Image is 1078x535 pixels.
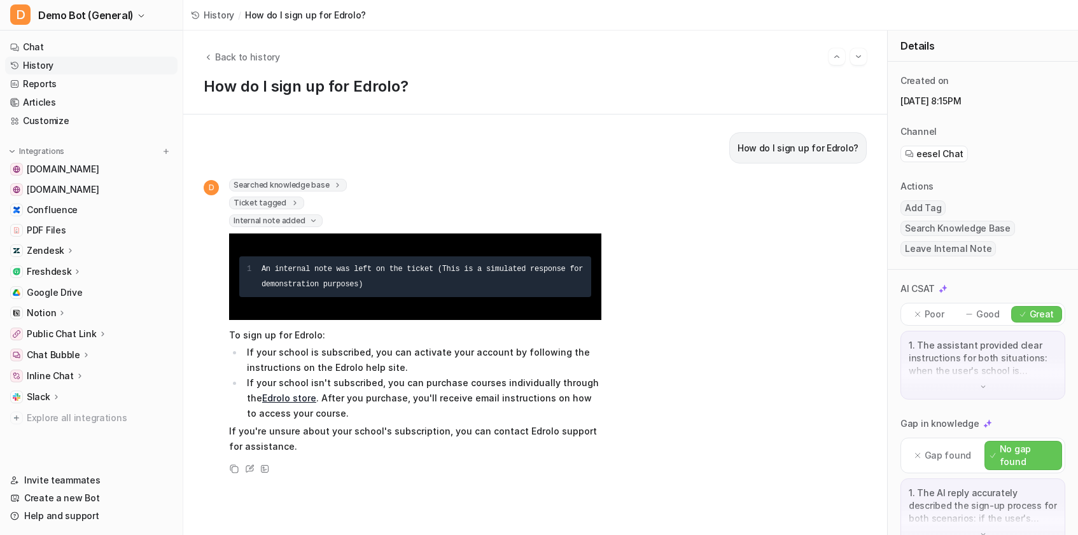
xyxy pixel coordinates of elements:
[900,241,996,256] span: Leave Internal Note
[204,50,280,64] button: Back to history
[27,328,97,340] p: Public Chat Link
[5,201,178,219] a: ConfluenceConfluence
[5,489,178,507] a: Create a new Bot
[27,370,74,382] p: Inline Chat
[5,160,178,178] a: www.airbnb.com[DOMAIN_NAME]
[229,424,601,454] p: If you're unsure about your school's subscription, you can contact Edrolo support for assistance.
[204,180,219,195] span: D
[13,226,20,234] img: PDF Files
[900,221,1015,236] span: Search Knowledge Base
[27,183,99,196] span: [DOMAIN_NAME]
[238,8,241,22] span: /
[27,265,71,278] p: Freshdesk
[5,284,178,302] a: Google DriveGoogle Drive
[229,328,601,343] p: To sign up for Edrolo:
[162,147,171,156] img: menu_add.svg
[13,309,20,317] img: Notion
[900,200,946,216] span: Add Tag
[1000,443,1056,468] p: No gap found
[13,372,20,380] img: Inline Chat
[13,186,20,193] img: www.atlassian.com
[27,391,50,403] p: Slack
[905,149,914,158] img: eeselChat
[27,204,78,216] span: Confluence
[5,409,178,427] a: Explore all integrations
[905,148,963,160] a: eesel Chat
[5,75,178,93] a: Reports
[900,125,937,138] p: Channel
[204,78,867,96] h1: How do I sign up for Edrolo?
[13,268,20,275] img: Freshdesk
[27,163,99,176] span: [DOMAIN_NAME]
[832,51,841,62] img: Previous session
[5,38,178,56] a: Chat
[247,261,251,277] div: 1
[909,487,1057,525] p: 1. The AI reply accurately described the sign-up process for both scenarios: if the user's school...
[854,51,863,62] img: Next session
[5,221,178,239] a: PDF FilesPDF Files
[27,408,172,428] span: Explore all integrations
[5,145,68,158] button: Integrations
[976,308,1000,321] p: Good
[243,375,601,421] li: If your school isn't subscribed, you can purchase courses individually through the . After you pu...
[27,286,83,299] span: Google Drive
[27,244,64,257] p: Zendesk
[5,57,178,74] a: History
[13,330,20,338] img: Public Chat Link
[829,48,845,65] button: Go to previous session
[243,345,601,375] li: If your school is subscribed, you can activate your account by following the instructions on the ...
[27,307,56,319] p: Notion
[900,95,1065,108] p: [DATE] 8:15PM
[38,6,134,24] span: Demo Bot (General)
[27,349,80,361] p: Chat Bubble
[27,224,66,237] span: PDF Files
[5,181,178,198] a: www.atlassian.com[DOMAIN_NAME]
[925,308,944,321] p: Poor
[5,471,178,489] a: Invite teammates
[738,141,858,156] p: How do I sign up for Edrolo?
[229,179,347,191] span: Searched knowledge base
[979,382,988,391] img: down-arrow
[8,147,17,156] img: expand menu
[10,412,23,424] img: explore all integrations
[245,8,366,22] span: How do I sign up for Edrolo?
[5,507,178,525] a: Help and support
[13,247,20,254] img: Zendesk
[13,289,20,296] img: Google Drive
[900,282,935,295] p: AI CSAT
[215,50,280,64] span: Back to history
[204,8,234,22] span: History
[191,8,234,22] a: History
[909,339,1057,377] p: 1. The assistant provided clear instructions for both situations: when the user's school is subsc...
[19,146,64,156] p: Integrations
[262,265,587,289] span: An internal note was left on the ticket (This is a simulated response for demonstration purposes)
[13,393,20,401] img: Slack
[13,351,20,359] img: Chat Bubble
[5,112,178,130] a: Customize
[229,197,304,209] span: Ticket tagged
[900,180,934,193] p: Actions
[13,206,20,214] img: Confluence
[229,214,323,227] span: Internal note added
[262,393,316,403] a: Edrolo store
[900,417,979,430] p: Gap in knowledge
[850,48,867,65] button: Go to next session
[1030,308,1054,321] p: Great
[13,165,20,173] img: www.airbnb.com
[916,148,963,160] span: eesel Chat
[925,449,971,462] p: Gap found
[888,31,1078,62] div: Details
[900,74,949,87] p: Created on
[10,4,31,25] span: D
[5,94,178,111] a: Articles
